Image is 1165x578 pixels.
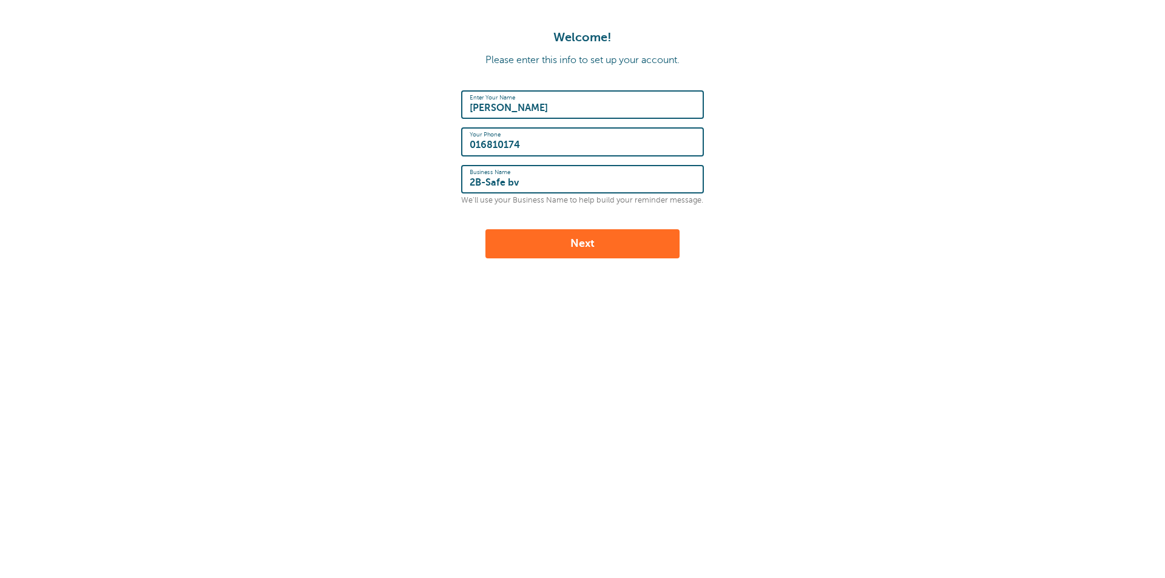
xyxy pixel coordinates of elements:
button: Next [485,229,680,258]
label: Your Phone [470,131,501,138]
label: Enter Your Name [470,94,515,101]
h1: Welcome! [12,30,1153,45]
p: We'll use your Business Name to help build your reminder message. [461,196,704,205]
p: Please enter this info to set up your account. [12,55,1153,66]
label: Business Name [470,169,511,176]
